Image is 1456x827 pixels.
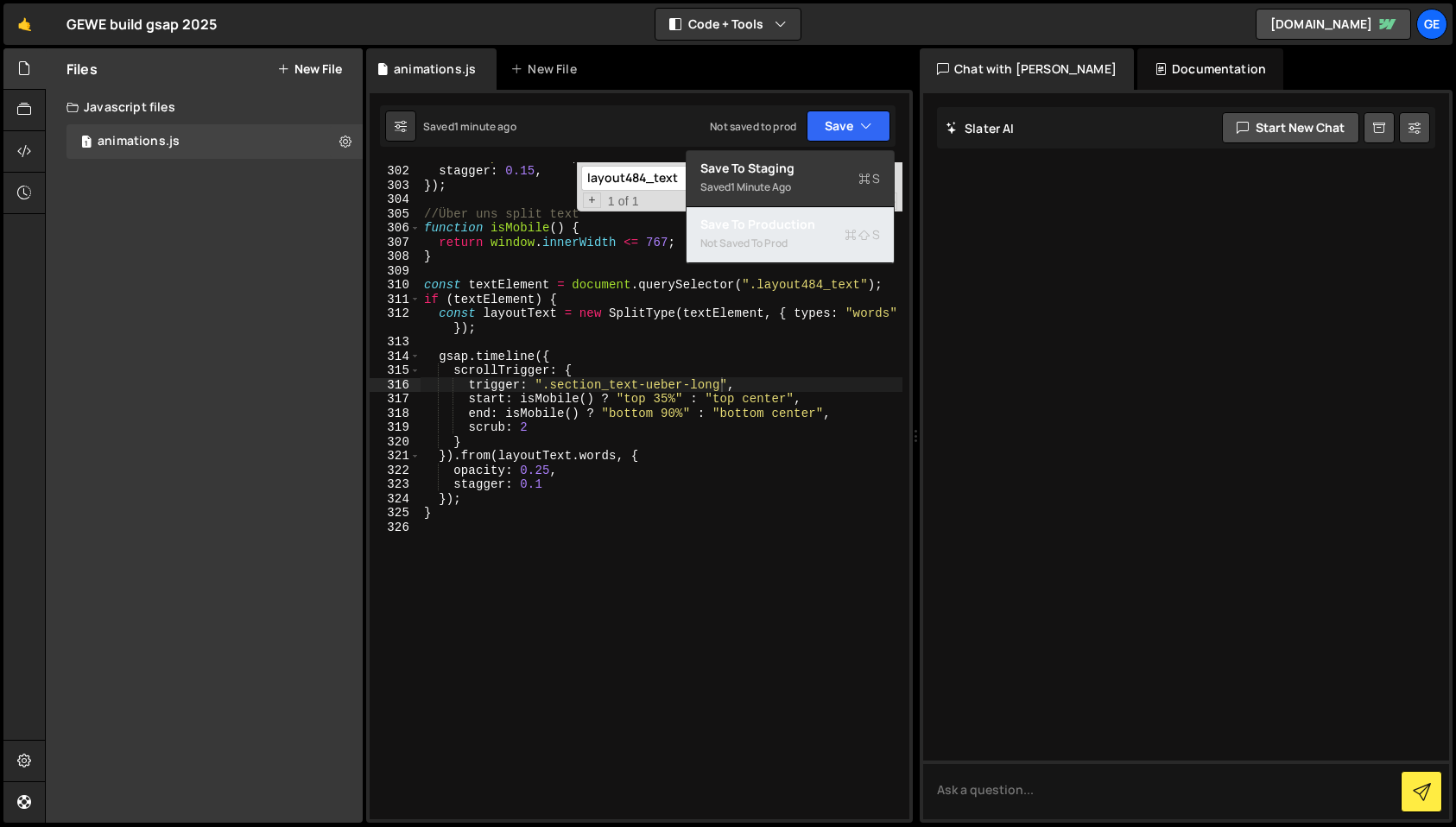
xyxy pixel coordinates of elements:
div: Documentation [1137,48,1283,90]
div: Keywords nach Traffic [187,110,298,122]
div: 324 [370,492,421,507]
input: Search for [581,166,798,191]
button: Save [807,110,890,142]
div: animations.js [394,60,476,78]
div: 1 minute ago [454,119,516,134]
div: 315 [370,363,421,378]
span: 1 of 1 [601,194,646,209]
div: 309 [370,264,421,279]
div: 320 [370,435,421,450]
div: 326 [370,521,421,535]
div: Not saved to prod [700,233,880,254]
div: 325 [370,506,421,521]
span: 1 [81,136,92,150]
div: 323 [370,477,421,492]
div: Save to Staging [700,160,880,177]
div: 317 [370,392,421,407]
div: 312 [370,306,421,335]
div: v 4.0.25 [48,28,85,41]
button: New File [277,62,342,76]
span: Toggle Replace mode [583,193,601,209]
div: 305 [370,207,421,222]
div: 316 [370,378,421,393]
div: 302 [370,164,421,179]
div: 1 minute ago [731,180,791,194]
div: GEWE build gsap 2025 [66,14,217,35]
div: Chat with [PERSON_NAME] [920,48,1134,90]
div: 314 [370,350,421,364]
span: S [845,226,880,243]
div: 319 [370,420,421,435]
button: Save to ProductionS Not saved to prod [687,207,894,263]
img: logo_orange.svg [28,28,41,41]
div: 307 [370,236,421,250]
div: 318 [370,407,421,421]
div: Not saved to prod [710,119,796,134]
div: 311 [370,293,421,307]
div: 308 [370,249,421,264]
div: 321 [370,449,421,464]
div: New File [510,60,583,78]
div: 322 [370,464,421,478]
div: Saved [423,119,516,134]
img: tab_keywords_by_traffic_grey.svg [168,109,182,123]
a: 🤙 [3,3,46,45]
a: [DOMAIN_NAME] [1256,9,1411,40]
div: 306 [370,221,421,236]
span: S [858,170,880,187]
div: Save to Production [700,216,880,233]
div: Javascript files [46,90,363,124]
div: Domain [89,110,127,122]
div: 313 [370,335,421,350]
div: 16828/45989.js [66,124,363,159]
button: Code + Tools [655,9,801,40]
div: 303 [370,179,421,193]
div: animations.js [98,134,180,149]
div: Domain: [PERSON_NAME][DOMAIN_NAME] [45,45,286,59]
img: tab_domain_overview_orange.svg [70,109,84,123]
button: Save to StagingS Saved1 minute ago [687,151,894,207]
button: Start new chat [1222,112,1359,143]
a: GE [1416,9,1447,40]
div: Saved [700,177,880,198]
div: 304 [370,193,421,207]
h2: Files [66,60,98,79]
img: website_grey.svg [28,45,41,59]
div: 310 [370,278,421,293]
h2: Slater AI [946,120,1015,136]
